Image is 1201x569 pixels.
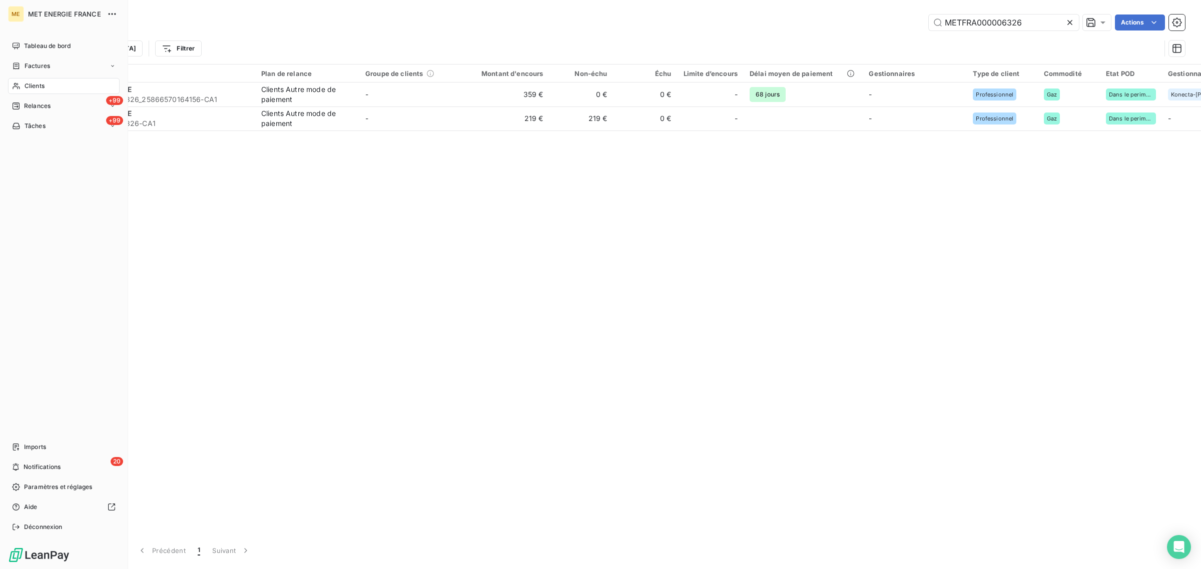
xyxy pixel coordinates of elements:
span: Notifications [24,462,61,471]
div: Non-échu [555,69,608,77]
span: Professionnel [976,115,1013,121]
span: +99 [106,116,123,125]
span: Professionnel [976,91,1013,97]
td: 0 € [614,82,678,106]
button: Filtrer [155,40,201,56]
input: Rechercher [929,14,1079,30]
div: Plan de relance [261,69,353,77]
span: Aide [24,502,38,511]
div: Open Intercom Messenger [1167,535,1191,559]
span: - [869,90,872,98]
div: Limite d’encours [684,69,738,77]
div: Montant d'encours [469,69,543,77]
span: Déconnexion [24,522,63,531]
td: 0 € [549,82,614,106]
span: Dans le perimetre [1109,115,1153,121]
span: - [365,114,368,122]
span: - [735,113,738,123]
span: Dans le perimetre [1109,91,1153,97]
button: 1 [192,540,206,561]
span: - [869,114,872,122]
a: Aide [8,499,120,515]
div: Commodité [1044,69,1094,77]
span: Paramètres et réglages [24,482,92,491]
span: - [735,89,738,99]
img: Logo LeanPay [8,547,70,563]
span: METFRA000006326_25866570164156-CA1 [69,94,249,104]
div: Clients Autre mode de paiement [261,108,353,128]
span: Factures [25,61,50,70]
div: Délai moyen de paiement [750,69,857,77]
span: - [365,90,368,98]
span: - [1168,114,1171,122]
span: Groupe de clients [365,69,423,77]
span: METFRA000006326-CA1 [69,118,249,128]
td: 0 € [614,106,678,130]
span: 68 jours [750,87,786,102]
span: Imports [24,442,46,451]
span: 1 [198,545,200,555]
button: Actions [1115,14,1165,30]
td: 219 € [463,106,549,130]
span: Gaz [1047,115,1057,121]
span: +99 [106,96,123,105]
span: 20 [111,457,123,466]
span: Gaz [1047,91,1057,97]
span: Tableau de bord [24,41,71,50]
div: Clients Autre mode de paiement [261,84,353,104]
button: Suivant [206,540,257,561]
div: Échu [620,69,672,77]
div: Type de client [973,69,1031,77]
span: Tâches [25,121,46,130]
div: ME [8,6,24,22]
span: Relances [24,101,51,110]
span: MET ENERGIE FRANCE [28,10,101,18]
td: 219 € [549,106,614,130]
td: 359 € [463,82,549,106]
button: Précédent [131,540,192,561]
div: Etat POD [1106,69,1156,77]
span: Clients [25,81,45,90]
div: Gestionnaires [869,69,961,77]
